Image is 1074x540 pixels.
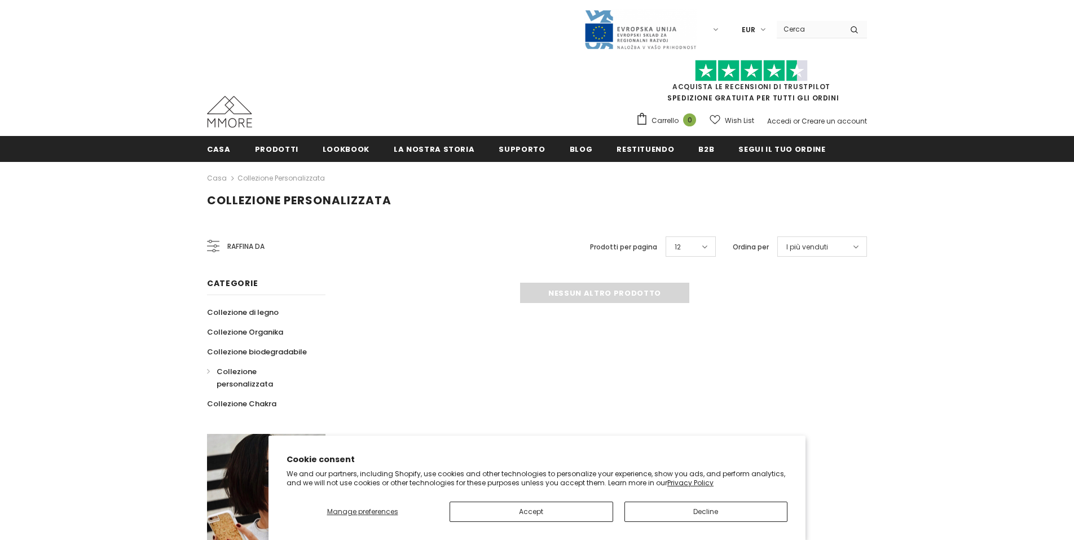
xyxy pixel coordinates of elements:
a: Restituendo [617,136,674,161]
a: Collezione biodegradabile [207,342,307,362]
span: Collezione Chakra [207,398,276,409]
a: Segui il tuo ordine [738,136,825,161]
span: Carrello [652,115,679,126]
span: B2B [698,144,714,155]
button: Decline [624,502,788,522]
a: La nostra storia [394,136,474,161]
a: Accedi [767,116,791,126]
a: Collezione personalizzata [207,362,313,394]
span: EUR [742,24,755,36]
a: Wish List [710,111,754,130]
a: supporto [499,136,545,161]
span: Collezione personalizzata [217,366,273,389]
span: 0 [683,113,696,126]
img: Fidati di Pilot Stars [695,60,808,82]
span: Collezione biodegradabile [207,346,307,357]
span: Lookbook [323,144,369,155]
span: SPEDIZIONE GRATUITA PER TUTTI GLI ORDINI [636,65,867,103]
span: Categorie [207,278,258,289]
span: Wish List [725,115,754,126]
img: Javni Razpis [584,9,697,50]
button: Accept [450,502,613,522]
span: Collezione di legno [207,307,279,318]
a: Creare un account [802,116,867,126]
a: Privacy Policy [667,478,714,488]
a: Acquista le recensioni di TrustPilot [672,82,830,91]
a: Blog [570,136,593,161]
span: Restituendo [617,144,674,155]
label: Prodotti per pagina [590,242,657,253]
span: Manage preferences [327,507,398,516]
p: We and our partners, including Shopify, use cookies and other technologies to personalize your ex... [287,469,787,487]
img: Casi MMORE [207,96,252,128]
a: Lookbook [323,136,369,161]
span: Prodotti [255,144,298,155]
span: supporto [499,144,545,155]
a: B2B [698,136,714,161]
input: Search Site [777,21,842,37]
span: I più venduti [786,242,828,253]
span: Segui il tuo ordine [738,144,825,155]
label: Ordina per [733,242,769,253]
a: Prodotti [255,136,298,161]
a: Casa [207,136,231,161]
button: Manage preferences [287,502,438,522]
a: Collezione personalizzata [237,173,325,183]
span: La nostra storia [394,144,474,155]
a: Collezione di legno [207,302,279,322]
span: Collezione personalizzata [207,192,391,208]
a: Collezione Chakra [207,394,276,414]
a: Carrello 0 [636,112,702,129]
span: or [793,116,800,126]
a: Collezione Organika [207,322,283,342]
a: Casa [207,172,227,185]
span: Blog [570,144,593,155]
span: Casa [207,144,231,155]
span: 12 [675,242,681,253]
h2: Cookie consent [287,454,787,466]
a: Javni Razpis [584,24,697,34]
span: Collezione Organika [207,327,283,337]
span: Raffina da [227,240,265,253]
